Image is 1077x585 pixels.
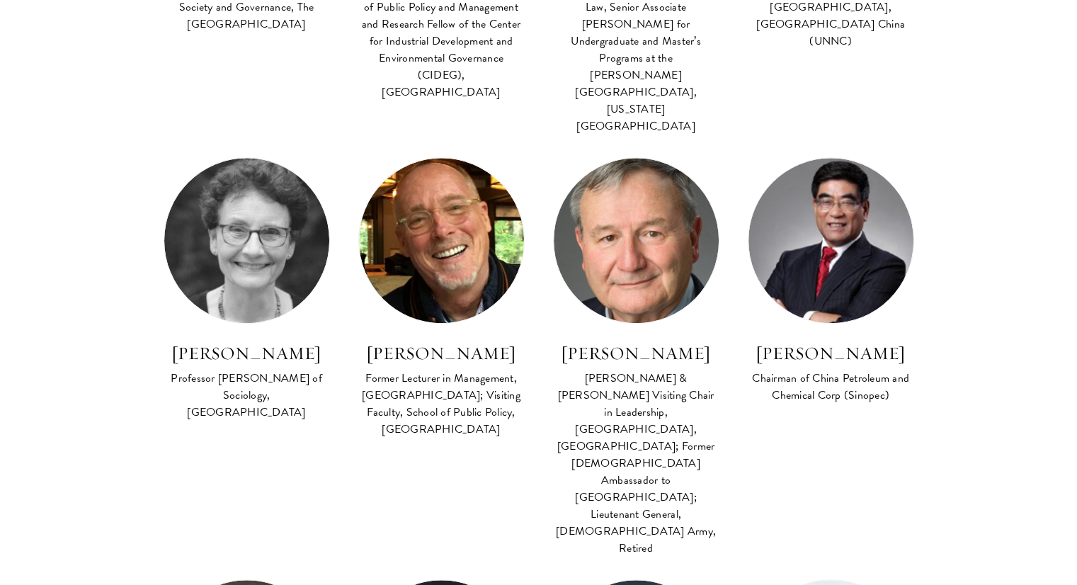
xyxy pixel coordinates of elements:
[358,370,525,438] div: Former Lecturer in Management, [GEOGRAPHIC_DATA]; Visiting Faculty, School of Public Policy, [GEO...
[553,370,719,557] div: [PERSON_NAME] & [PERSON_NAME] Visiting Chair in Leadership, [GEOGRAPHIC_DATA], [GEOGRAPHIC_DATA];...
[748,341,914,365] h3: [PERSON_NAME]
[553,157,719,558] a: [PERSON_NAME] [PERSON_NAME] & [PERSON_NAME] Visiting Chair in Leadership, [GEOGRAPHIC_DATA], [GEO...
[164,370,330,421] div: Professor [PERSON_NAME] of Sociology, [GEOGRAPHIC_DATA]
[358,341,525,365] h3: [PERSON_NAME]
[164,157,330,422] a: [PERSON_NAME] Professor [PERSON_NAME] of Sociology, [GEOGRAPHIC_DATA]
[358,157,525,439] a: [PERSON_NAME] Former Lecturer in Management, [GEOGRAPHIC_DATA]; Visiting Faculty, School of Publi...
[748,157,914,405] a: [PERSON_NAME] Chairman of China Petroleum and Chemical Corp (Sinopec)
[553,341,719,365] h3: [PERSON_NAME]
[748,370,914,404] div: Chairman of China Petroleum and Chemical Corp (Sinopec)
[164,341,330,365] h3: [PERSON_NAME]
